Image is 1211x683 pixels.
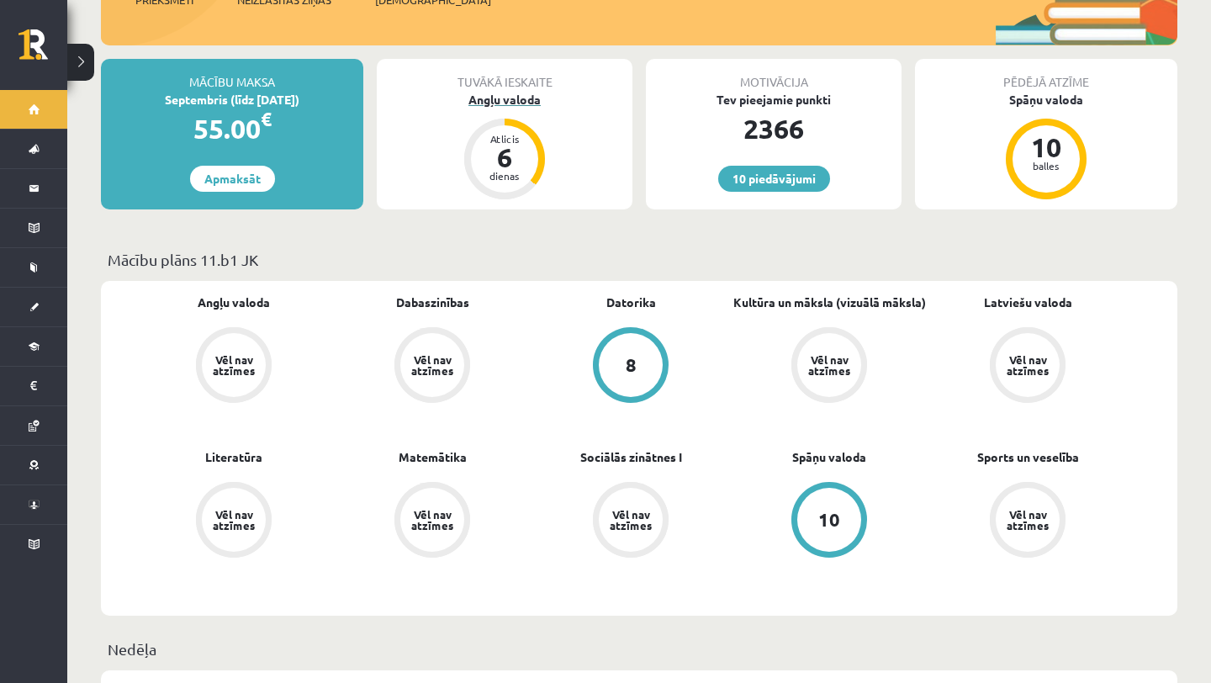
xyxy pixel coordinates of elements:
div: 8 [626,356,637,374]
div: Vēl nav atzīmes [210,509,257,531]
a: Rīgas 1. Tālmācības vidusskola [19,29,67,71]
div: Tev pieejamie punkti [646,91,902,109]
a: Vēl nav atzīmes [928,482,1127,561]
a: Latviešu valoda [984,294,1072,311]
div: balles [1021,161,1071,171]
a: Datorika [606,294,656,311]
div: Vēl nav atzīmes [210,354,257,376]
div: 55.00 [101,109,363,149]
p: Mācību plāns 11.b1 JK [108,248,1171,271]
a: Sociālās zinātnes I [580,448,682,466]
div: Tuvākā ieskaite [377,59,632,91]
div: 10 [818,511,840,529]
a: Vēl nav atzīmes [135,327,333,406]
p: Nedēļa [108,638,1171,660]
div: 10 [1021,134,1071,161]
a: Vēl nav atzīmes [730,327,928,406]
a: 10 [730,482,928,561]
div: 6 [479,144,530,171]
a: Vēl nav atzīmes [531,482,730,561]
a: Spāņu valoda [792,448,866,466]
a: Dabaszinības [396,294,469,311]
div: Vēl nav atzīmes [1004,354,1051,376]
div: Vēl nav atzīmes [806,354,853,376]
div: dienas [479,171,530,181]
a: Angļu valoda [198,294,270,311]
a: Literatūra [205,448,262,466]
span: € [261,107,272,131]
a: 8 [531,327,730,406]
div: Vēl nav atzīmes [1004,509,1051,531]
a: Spāņu valoda 10 balles [915,91,1177,202]
a: Vēl nav atzīmes [928,327,1127,406]
div: Spāņu valoda [915,91,1177,109]
a: 10 piedāvājumi [718,166,830,192]
div: Vēl nav atzīmes [409,509,456,531]
a: Matemātika [399,448,467,466]
div: Septembris (līdz [DATE]) [101,91,363,109]
a: Vēl nav atzīmes [333,482,531,561]
a: Sports un veselība [977,448,1079,466]
div: Mācību maksa [101,59,363,91]
div: Motivācija [646,59,902,91]
div: Angļu valoda [377,91,632,109]
a: Vēl nav atzīmes [135,482,333,561]
a: Vēl nav atzīmes [333,327,531,406]
div: Vēl nav atzīmes [607,509,654,531]
a: Apmaksāt [190,166,275,192]
a: Angļu valoda Atlicis 6 dienas [377,91,632,202]
div: Vēl nav atzīmes [409,354,456,376]
div: Pēdējā atzīme [915,59,1177,91]
div: 2366 [646,109,902,149]
div: Atlicis [479,134,530,144]
a: Kultūra un māksla (vizuālā māksla) [733,294,926,311]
